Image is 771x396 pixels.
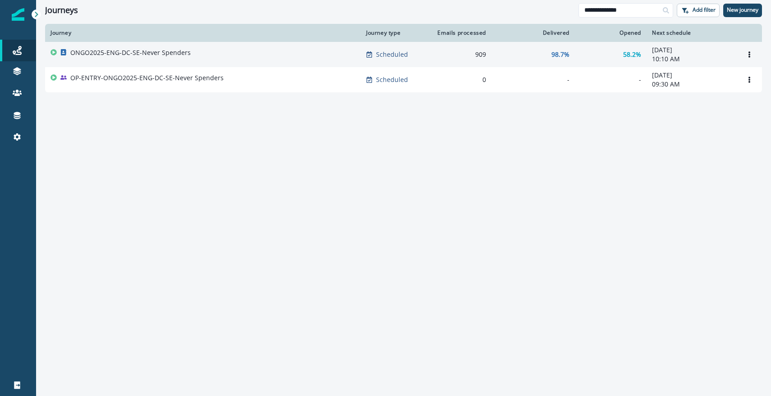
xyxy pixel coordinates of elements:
[70,73,224,82] p: OP-ENTRY-ONGO2025-ENG-DC-SE-Never Spenders
[376,75,408,84] p: Scheduled
[652,71,731,80] p: [DATE]
[693,7,716,13] p: Add filter
[723,4,762,17] button: New journey
[70,48,191,57] p: ONGO2025-ENG-DC-SE-Never Spenders
[623,50,641,59] p: 58.2%
[434,29,486,36] div: Emails processed
[652,46,731,55] p: [DATE]
[652,55,731,64] p: 10:10 AM
[45,67,762,92] a: OP-ENTRY-ONGO2025-ENG-DC-SE-Never SpendersScheduled0--[DATE]09:30 AMOptions
[727,7,758,13] p: New journey
[45,42,762,67] a: ONGO2025-ENG-DC-SE-Never SpendersScheduled90998.7%58.2%[DATE]10:10 AMOptions
[434,75,486,84] div: 0
[742,73,757,86] button: Options
[742,48,757,61] button: Options
[580,29,641,36] div: Opened
[366,29,423,36] div: Journey type
[497,75,569,84] div: -
[497,29,569,36] div: Delivered
[580,75,641,84] div: -
[45,5,78,15] h1: Journeys
[50,29,355,36] div: Journey
[376,50,408,59] p: Scheduled
[551,50,569,59] p: 98.7%
[652,80,731,89] p: 09:30 AM
[12,8,24,21] img: Inflection
[652,29,731,36] div: Next schedule
[677,4,720,17] button: Add filter
[434,50,486,59] div: 909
